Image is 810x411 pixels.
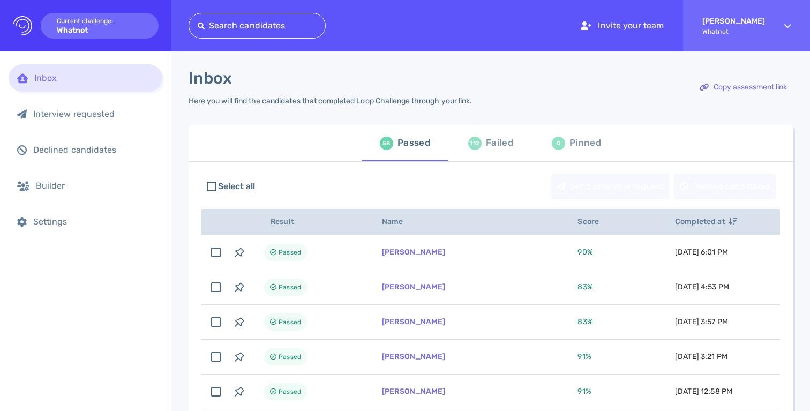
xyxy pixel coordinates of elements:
span: Score [577,217,611,226]
a: [PERSON_NAME] [382,248,445,257]
span: Select all [218,180,256,193]
button: Send interview request [551,174,670,199]
span: Passed [279,246,301,259]
div: Send interview request [552,174,669,199]
span: 91 % [577,352,591,361]
div: Interview requested [33,109,154,119]
span: Passed [279,316,301,328]
a: [PERSON_NAME] [382,352,445,361]
button: Copy assessment link [694,74,793,100]
span: [DATE] 3:21 PM [675,352,727,361]
span: 83 % [577,317,592,326]
div: Settings [33,216,154,227]
span: Completed at [675,217,737,226]
span: 83 % [577,282,592,292]
div: Pinned [569,135,601,151]
span: Passed [279,281,301,294]
strong: [PERSON_NAME] [702,17,765,26]
span: Name [382,217,415,226]
div: Inbox [34,73,154,83]
div: Failed [486,135,513,151]
div: Decline candidates [674,174,775,199]
span: [DATE] 4:53 PM [675,282,729,292]
button: Decline candidates [674,174,776,199]
span: Whatnot [702,28,765,35]
span: Passed [279,350,301,363]
span: [DATE] 12:58 PM [675,387,732,396]
div: Here you will find the candidates that completed Loop Challenge through your link. [189,96,472,106]
a: [PERSON_NAME] [382,387,445,396]
div: 58 [380,137,393,150]
span: Passed [279,385,301,398]
span: 91 % [577,387,591,396]
h1: Inbox [189,69,232,88]
div: Declined candidates [33,145,154,155]
span: [DATE] 3:57 PM [675,317,728,326]
a: [PERSON_NAME] [382,282,445,292]
a: [PERSON_NAME] [382,317,445,326]
div: Passed [397,135,430,151]
div: 112 [468,137,482,150]
div: Copy assessment link [694,75,792,100]
span: 90 % [577,248,592,257]
div: Builder [36,181,154,191]
span: [DATE] 6:01 PM [675,248,728,257]
th: Result [251,209,369,235]
div: 0 [552,137,565,150]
